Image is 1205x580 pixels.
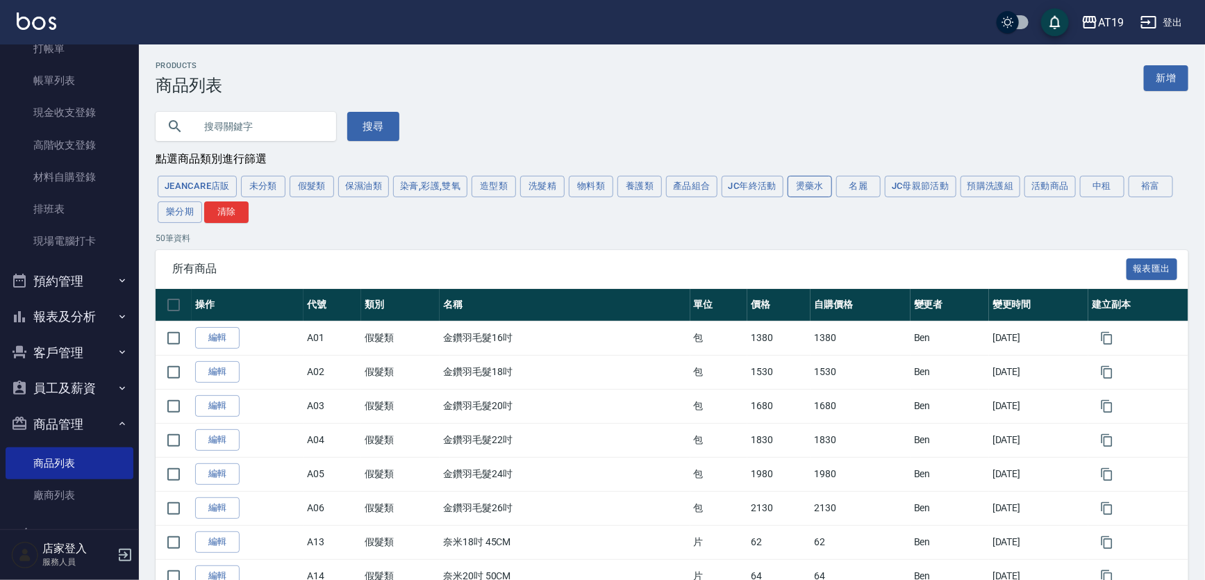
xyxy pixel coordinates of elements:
[195,361,240,383] a: 編輯
[361,355,440,389] td: 假髮類
[690,457,748,491] td: 包
[6,97,133,129] a: 現金收支登錄
[911,289,989,322] th: 變更者
[347,112,399,141] button: 搜尋
[42,542,113,556] h5: 店家登入
[195,395,240,417] a: 編輯
[911,457,989,491] td: Ben
[989,321,1089,355] td: [DATE]
[1041,8,1069,36] button: save
[989,491,1089,525] td: [DATE]
[440,289,690,322] th: 名稱
[361,525,440,559] td: 假髮類
[690,289,748,322] th: 單位
[241,176,285,197] button: 未分類
[195,327,240,349] a: 編輯
[747,289,811,322] th: 價格
[204,201,249,223] button: 清除
[158,176,237,197] button: JeanCare店販
[1076,8,1129,37] button: AT19
[811,423,911,457] td: 1830
[361,491,440,525] td: 假髮類
[747,355,811,389] td: 1530
[361,289,440,322] th: 類別
[158,201,202,223] button: 樂分期
[836,176,881,197] button: 名麗
[6,193,133,225] a: 排班表
[172,262,1127,276] span: 所有商品
[961,176,1021,197] button: 預購洗護組
[472,176,516,197] button: 造型類
[192,289,304,322] th: 操作
[361,389,440,423] td: 假髮類
[747,457,811,491] td: 1980
[690,389,748,423] td: 包
[304,457,361,491] td: A05
[338,176,390,197] button: 保濕油類
[911,525,989,559] td: Ben
[440,525,690,559] td: 奈米18吋 45CM
[690,321,748,355] td: 包
[194,108,325,145] input: 搜尋關鍵字
[6,263,133,299] button: 預約管理
[747,525,811,559] td: 62
[290,176,334,197] button: 假髮類
[811,457,911,491] td: 1980
[440,491,690,525] td: 金鑽羽毛髮26吋
[6,370,133,406] button: 員工及薪資
[989,389,1089,423] td: [DATE]
[989,289,1089,322] th: 變更時間
[747,491,811,525] td: 2130
[788,176,832,197] button: 燙藥水
[911,355,989,389] td: Ben
[989,457,1089,491] td: [DATE]
[811,525,911,559] td: 62
[747,389,811,423] td: 1680
[304,389,361,423] td: A03
[1135,10,1188,35] button: 登出
[520,176,565,197] button: 洗髮精
[440,321,690,355] td: 金鑽羽毛髮16吋
[911,491,989,525] td: Ben
[569,176,613,197] button: 物料類
[811,289,911,322] th: 自購價格
[617,176,662,197] button: 養護類
[722,176,783,197] button: JC年終活動
[1144,65,1188,91] a: 新增
[1129,176,1173,197] button: 裕富
[6,129,133,161] a: 高階收支登錄
[811,389,911,423] td: 1680
[6,225,133,257] a: 現場電腦打卡
[1080,176,1124,197] button: 中租
[361,321,440,355] td: 假髮類
[666,176,717,197] button: 產品組合
[811,321,911,355] td: 1380
[989,525,1089,559] td: [DATE]
[304,355,361,389] td: A02
[17,13,56,30] img: Logo
[156,76,222,95] h3: 商品列表
[195,531,240,553] a: 編輯
[304,525,361,559] td: A13
[911,423,989,457] td: Ben
[6,517,133,554] button: 行銷工具
[156,232,1188,245] p: 50 筆資料
[11,541,39,569] img: Person
[304,423,361,457] td: A04
[885,176,956,197] button: JC母親節活動
[1127,258,1178,280] button: 報表匯出
[6,299,133,335] button: 報表及分析
[6,161,133,193] a: 材料自購登錄
[6,335,133,371] button: 客戶管理
[1127,261,1178,274] a: 報表匯出
[304,289,361,322] th: 代號
[811,355,911,389] td: 1530
[911,389,989,423] td: Ben
[156,61,222,70] h2: Products
[811,491,911,525] td: 2130
[690,525,748,559] td: 片
[195,463,240,485] a: 編輯
[440,389,690,423] td: 金鑽羽毛髮20吋
[690,423,748,457] td: 包
[6,406,133,442] button: 商品管理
